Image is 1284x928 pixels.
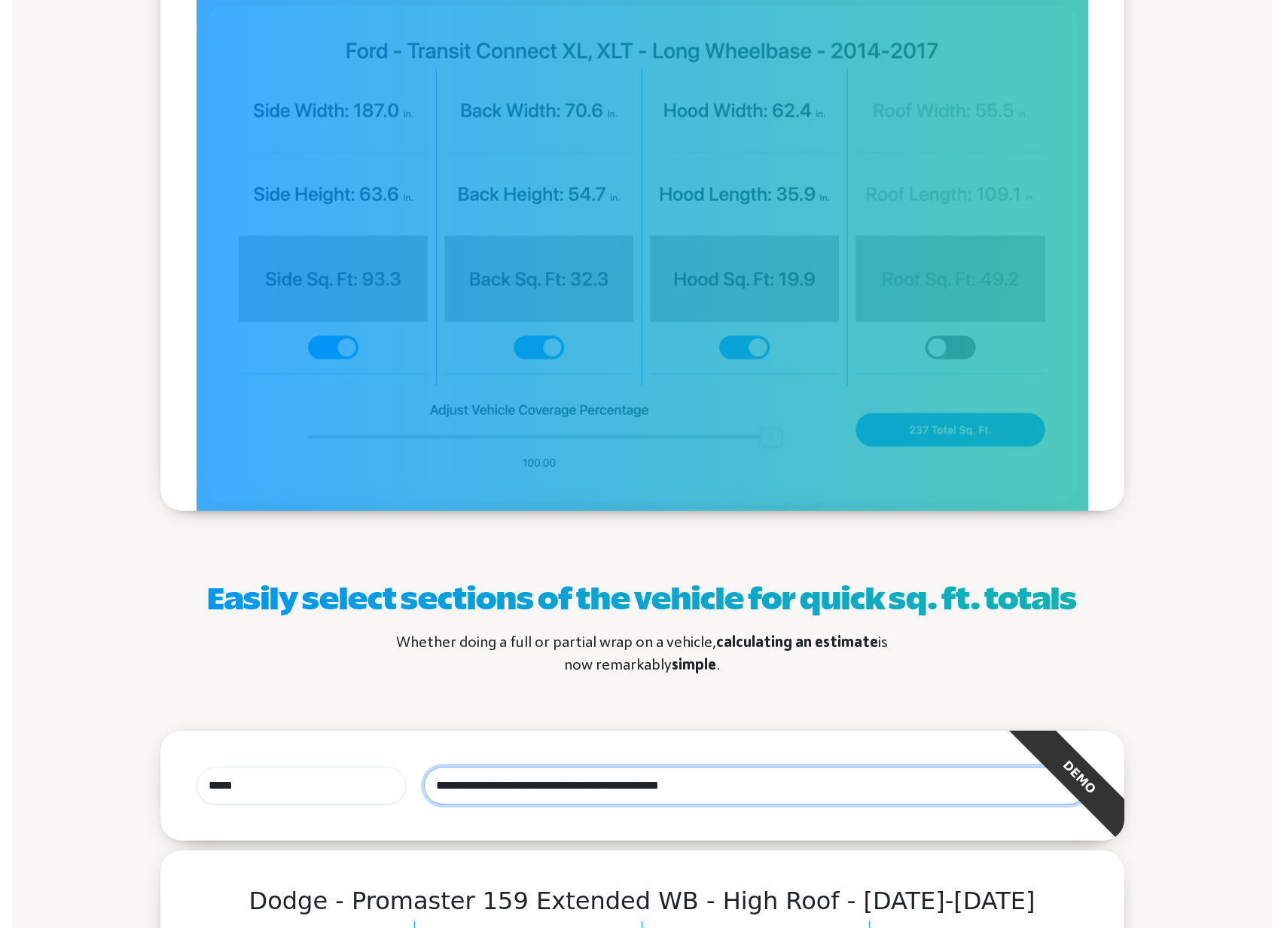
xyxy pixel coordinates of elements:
[188,887,1097,915] h2: Dodge - Promaster 159 Extended WB - High Roof - [DATE]-[DATE]
[386,625,898,682] p: Whether doing a full or partial wrap on a vehicle, is now remarkably .
[716,633,878,652] span: calculating an estimate
[12,583,1272,619] h2: Easily select sections of the vehicle for quick sq. ft. totals
[1001,699,1157,856] div: DEMO
[672,656,716,674] span: simple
